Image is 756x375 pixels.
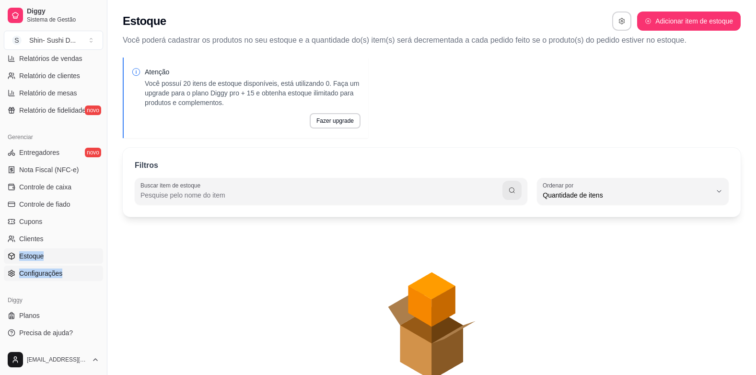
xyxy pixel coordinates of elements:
[140,190,502,200] input: Buscar item de estoque
[12,35,22,45] span: S
[19,71,80,81] span: Relatório de clientes
[4,103,103,118] a: Relatório de fidelidadenovo
[4,325,103,340] a: Precisa de ajuda?
[27,16,99,23] span: Sistema de Gestão
[4,145,103,160] a: Entregadoresnovo
[310,113,361,129] button: Fazer upgrade
[19,269,62,278] span: Configurações
[543,190,711,200] span: Quantidade de itens
[4,214,103,229] a: Cupons
[29,35,76,45] div: Shin- Sushi D ...
[19,148,59,157] span: Entregadores
[19,311,40,320] span: Planos
[637,12,741,31] button: Adicionar item de estoque
[543,181,577,189] label: Ordenar por
[19,182,71,192] span: Controle de caixa
[19,105,86,115] span: Relatório de fidelidade
[145,67,361,77] p: Atenção
[4,248,103,264] a: Estoque
[4,348,103,371] button: [EMAIL_ADDRESS][DOMAIN_NAME]
[19,88,77,98] span: Relatório de mesas
[4,293,103,308] div: Diggy
[19,165,79,175] span: Nota Fiscal (NFC-e)
[4,197,103,212] a: Controle de fiado
[19,199,70,209] span: Controle de fiado
[19,328,73,338] span: Precisa de ajuda?
[19,217,42,226] span: Cupons
[123,35,741,46] p: Você poderá cadastrar os produtos no seu estoque e a quantidade do(s) item(s) será decrementada a...
[27,7,99,16] span: Diggy
[4,179,103,195] a: Controle de caixa
[4,162,103,177] a: Nota Fiscal (NFC-e)
[4,68,103,83] a: Relatório de clientes
[4,231,103,246] a: Clientes
[4,31,103,50] button: Select a team
[123,13,166,29] h2: Estoque
[4,266,103,281] a: Configurações
[537,178,729,205] button: Ordenar porQuantidade de itens
[4,4,103,27] a: DiggySistema de Gestão
[4,129,103,145] div: Gerenciar
[19,54,82,63] span: Relatórios de vendas
[27,356,88,363] span: [EMAIL_ADDRESS][DOMAIN_NAME]
[4,308,103,323] a: Planos
[19,234,44,244] span: Clientes
[135,160,158,171] p: Filtros
[140,181,204,189] label: Buscar item de estoque
[145,79,361,107] p: Você possuí 20 itens de estoque disponíveis, está utilizando 0. Faça um upgrade para o plano Digg...
[4,85,103,101] a: Relatório de mesas
[4,51,103,66] a: Relatórios de vendas
[19,251,44,261] span: Estoque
